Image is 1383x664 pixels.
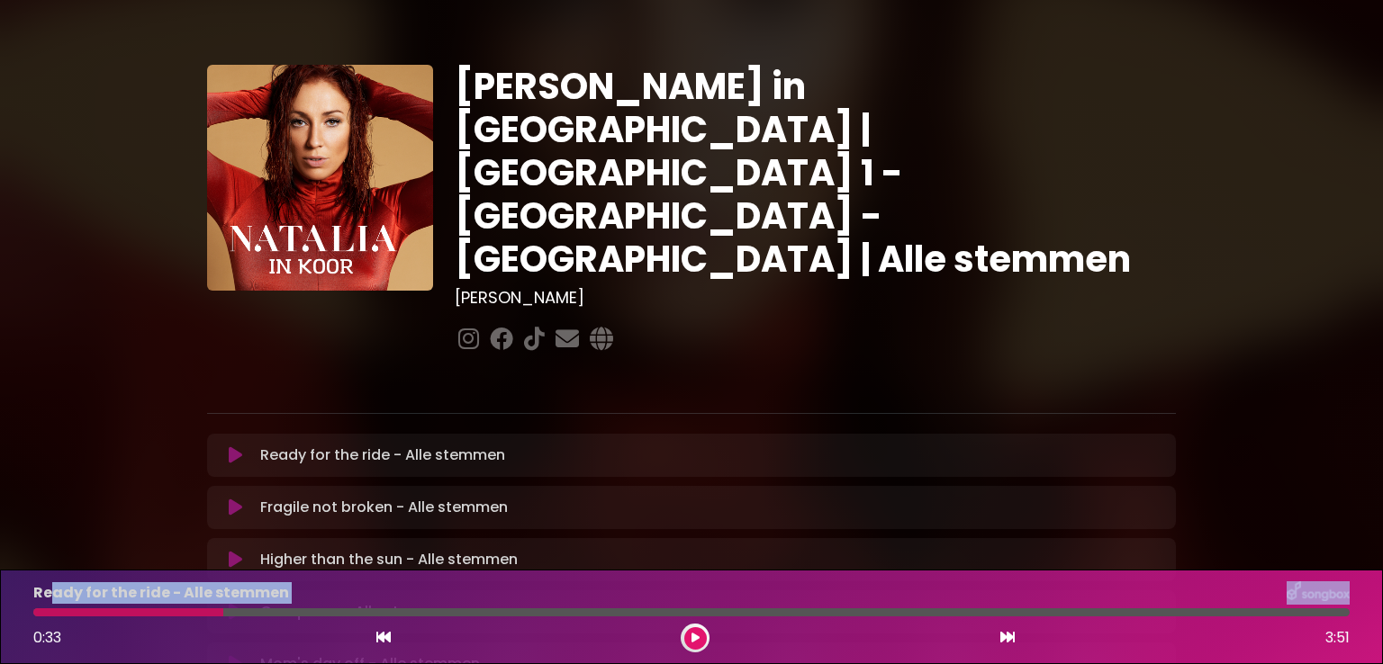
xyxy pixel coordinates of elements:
p: Higher than the sun - Alle stemmen [260,549,518,570]
span: 3:51 [1325,627,1350,649]
h1: [PERSON_NAME] in [GEOGRAPHIC_DATA] | [GEOGRAPHIC_DATA] 1 - [GEOGRAPHIC_DATA] - [GEOGRAPHIC_DATA] ... [455,65,1176,281]
span: 0:33 [33,627,61,648]
p: Fragile not broken - Alle stemmen [260,497,508,518]
p: Ready for the ride - Alle stemmen [33,582,289,604]
img: YTVS25JmS9CLUqXqkEhs [207,65,433,291]
img: songbox-logo-white.png [1287,581,1350,605]
p: Ready for the ride - Alle stemmen [260,444,505,466]
h3: [PERSON_NAME] [455,288,1176,308]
